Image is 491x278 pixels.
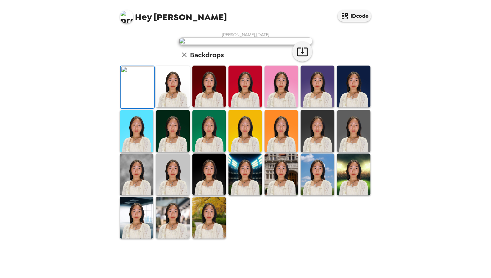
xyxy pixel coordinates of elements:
[120,7,227,22] span: [PERSON_NAME]
[179,37,312,45] img: user
[190,50,224,60] h6: Backdrops
[120,10,133,23] img: profile pic
[222,32,270,37] span: [PERSON_NAME] , [DATE]
[121,66,154,108] img: Original
[135,11,152,23] span: Hey
[338,10,371,22] button: IDcode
